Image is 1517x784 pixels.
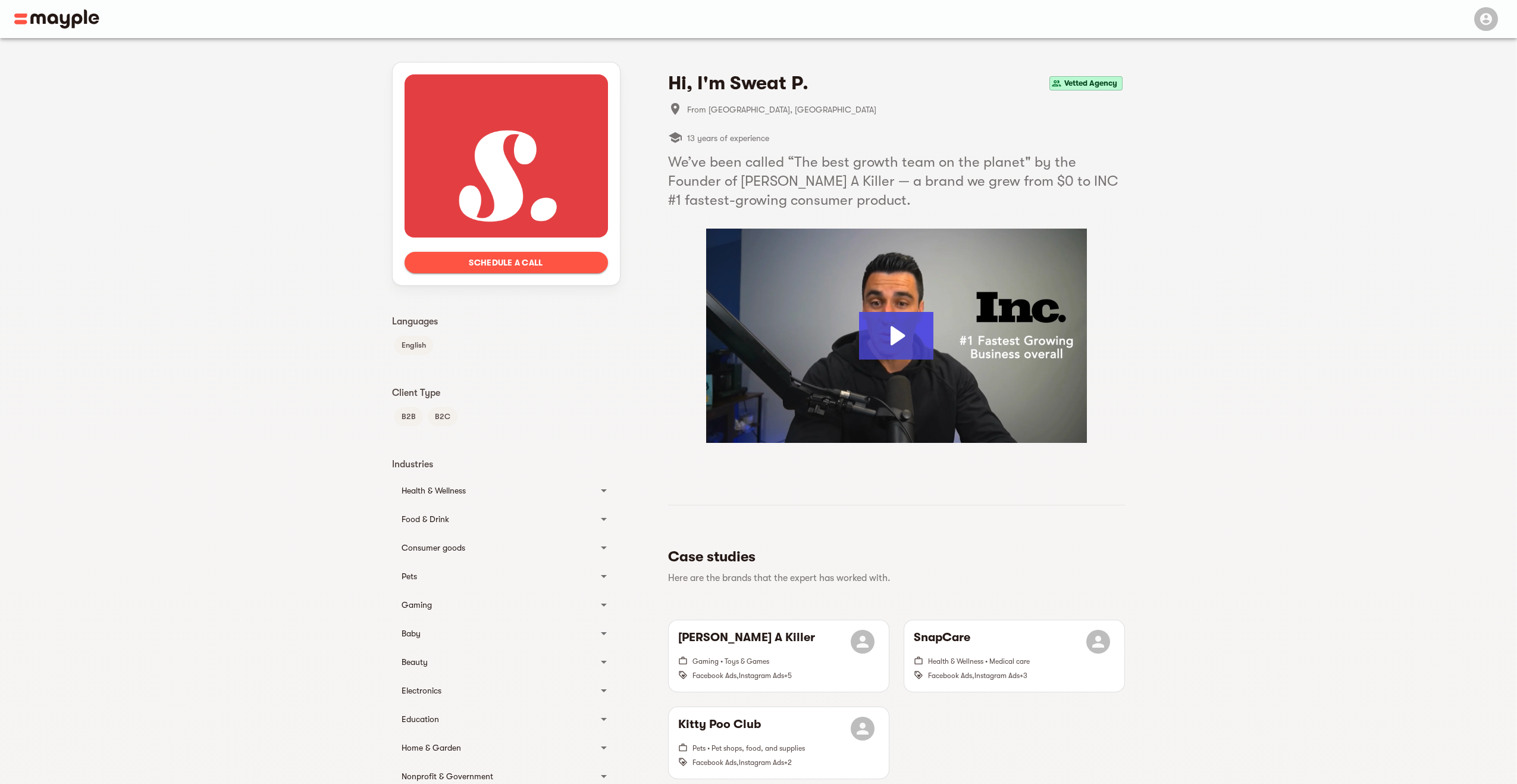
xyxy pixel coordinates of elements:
[687,131,769,145] span: 13 years of experience
[402,626,590,641] div: Baby
[14,10,99,29] img: Main logo
[392,733,620,762] div: Home & Garden
[1020,671,1027,680] span: + 3
[394,410,423,424] span: B2B
[402,483,590,498] div: Health & Wellness
[392,457,620,471] p: Industries
[678,630,815,654] h6: [PERSON_NAME] A Killer
[392,705,620,733] div: Education
[414,255,598,270] span: Schedule a call
[394,338,433,352] span: English
[739,671,784,680] span: Instagram Ads
[402,769,590,783] div: Nonprofit & Government
[668,547,1115,566] h5: Case studies
[928,657,1030,666] span: Health & Wellness • Medical care
[392,591,620,619] div: Gaming
[784,671,792,680] span: + 5
[392,476,620,505] div: Health & Wellness
[668,152,1125,210] h5: We’ve been called “The best growth team on the planet" by the Founder of [PERSON_NAME] A Killer —...
[692,671,739,680] span: Facebook Ads ,
[687,102,1125,117] span: From [GEOGRAPHIC_DATA], [GEOGRAPHIC_DATA]
[402,741,590,755] div: Home & Garden
[402,683,590,698] div: Electronics
[402,512,590,526] div: Food & Drink
[392,314,620,329] p: Languages
[405,252,608,273] button: Schedule a call
[904,620,1124,692] button: SnapCareHealth & Wellness • Medical careFacebook Ads,Instagram Ads+3
[392,562,620,591] div: Pets
[784,758,792,767] span: + 2
[974,671,1020,680] span: Instagram Ads
[392,533,620,562] div: Consumer goods
[402,712,590,726] div: Education
[402,655,590,669] div: Beauty
[402,569,590,583] div: Pets
[859,312,933,360] button: Play Video: Sweat Pants Agency
[1060,76,1122,90] span: Vetted Agency
[668,571,1115,585] p: Here are the brands that the expert has worked with.
[392,505,620,533] div: Food & Drink
[914,630,970,654] h6: SnapCare
[668,71,808,95] h4: Hi, I'm Sweat P.
[706,229,1087,443] img: Video Thumbnail
[669,707,889,779] button: Kitty Poo ClubPets • Pet shops, food, and suppliesFacebook Ads,Instagram Ads+2
[392,648,620,676] div: Beauty
[392,676,620,705] div: Electronics
[669,620,889,692] button: [PERSON_NAME] A KillerGaming • Toys & GamesFacebook Ads,Instagram Ads+5
[692,744,805,752] span: Pets • Pet shops, food, and supplies
[692,758,739,767] span: Facebook Ads ,
[402,541,590,555] div: Consumer goods
[692,657,769,666] span: Gaming • Toys & Games
[1467,13,1503,23] span: Menu
[428,410,457,424] span: B2C
[928,671,974,680] span: Facebook Ads ,
[392,386,620,400] p: Client Type
[402,598,590,612] div: Gaming
[739,758,784,767] span: Instagram Ads
[678,717,761,741] h6: Kitty Poo Club
[392,619,620,648] div: Baby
